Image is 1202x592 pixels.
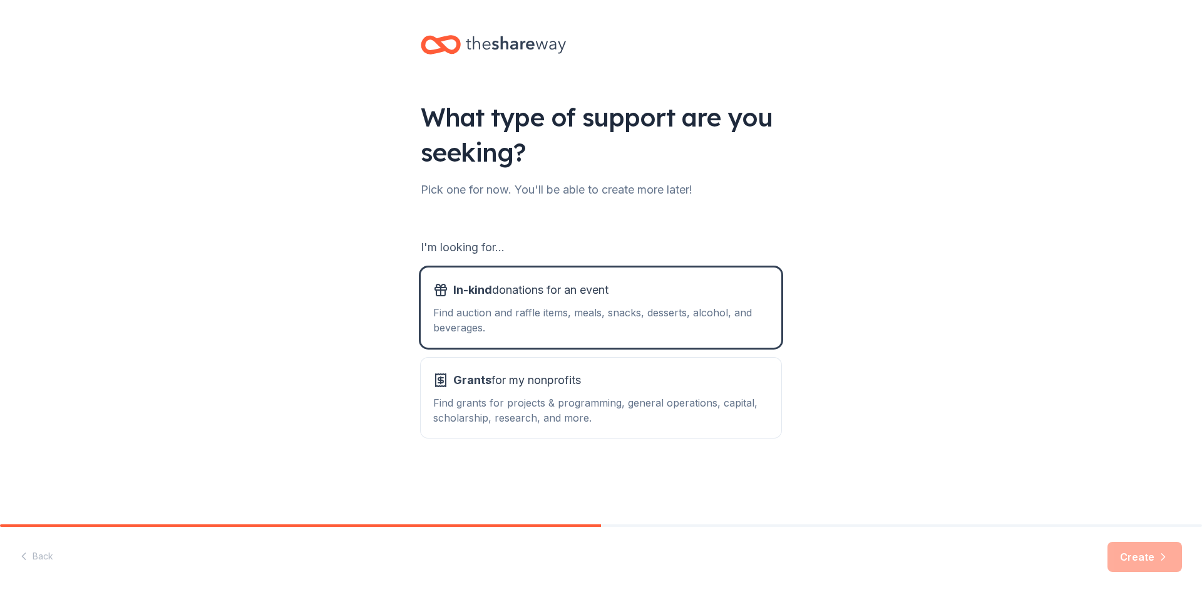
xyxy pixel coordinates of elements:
div: What type of support are you seeking? [421,100,781,170]
button: In-kinddonations for an eventFind auction and raffle items, meals, snacks, desserts, alcohol, and... [421,267,781,348]
span: Grants [453,373,491,387]
div: Find auction and raffle items, meals, snacks, desserts, alcohol, and beverages. [433,305,769,335]
div: Find grants for projects & programming, general operations, capital, scholarship, research, and m... [433,395,769,425]
span: In-kind [453,283,492,296]
div: I'm looking for... [421,237,781,257]
div: Pick one for now. You'll be able to create more later! [421,180,781,200]
span: donations for an event [453,280,609,300]
span: for my nonprofits [453,370,581,390]
button: Grantsfor my nonprofitsFind grants for projects & programming, general operations, capital, schol... [421,358,781,438]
